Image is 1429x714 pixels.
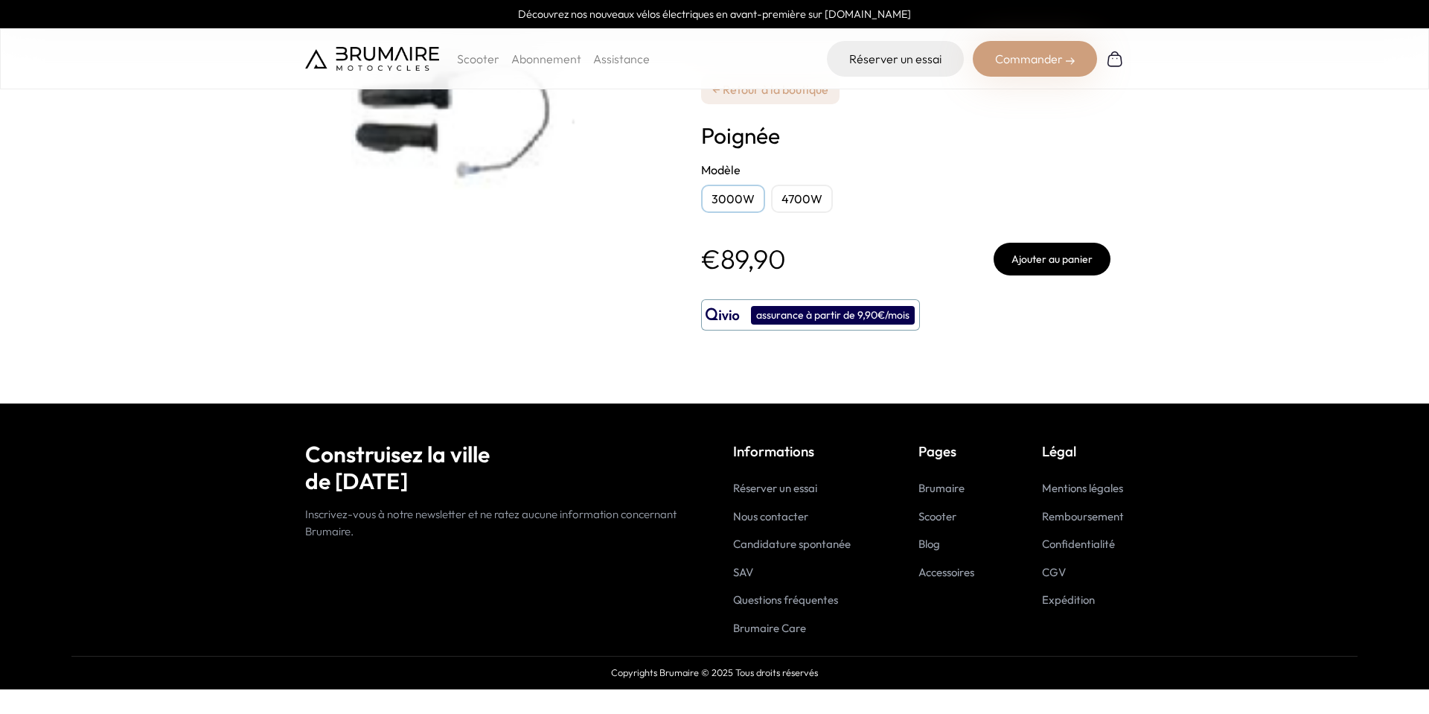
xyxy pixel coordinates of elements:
a: SAV [733,565,753,579]
a: Réserver un essai [827,41,964,77]
a: CGV [1042,565,1066,579]
a: Abonnement [511,51,581,66]
a: Assistance [593,51,650,66]
a: Remboursement [1042,509,1124,523]
button: Ajouter au panier [994,243,1110,275]
a: Nous contacter [733,509,808,523]
div: 3000W [701,185,765,213]
a: Questions fréquentes [733,593,838,607]
a: Brumaire Care [733,621,806,635]
div: assurance à partir de 9,90€/mois [751,306,915,325]
p: Copyrights Brumaire © 2025 Tous droits réservés [71,666,1358,680]
a: Expédition [1042,593,1095,607]
a: Candidature spontanée [733,537,851,551]
p: €89,90 [701,244,786,274]
p: Inscrivez-vous à notre newsletter et ne ratez aucune information concernant Brumaire. [305,506,696,540]
h2: Modèle [701,161,1110,179]
img: logo qivio [706,306,740,324]
a: Confidentialité [1042,537,1115,551]
p: Informations [733,441,851,462]
p: Pages [918,441,974,462]
a: Scooter [918,509,956,523]
p: Légal [1042,441,1124,462]
p: Scooter [457,50,499,68]
img: right-arrow-2.png [1066,57,1075,66]
a: Réserver un essai [733,481,817,495]
a: Brumaire [918,481,965,495]
h2: Construisez la ville de [DATE] [305,441,696,494]
a: Accessoires [918,565,974,579]
img: Poignée [305,37,677,235]
div: 4700W [771,185,833,213]
a: Blog [918,537,940,551]
button: assurance à partir de 9,90€/mois [701,299,920,331]
a: Mentions légales [1042,481,1123,495]
img: Panier [1106,50,1124,68]
h1: Poignée [701,122,1110,149]
img: Brumaire Motocycles [305,47,439,71]
div: Commander [973,41,1097,77]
